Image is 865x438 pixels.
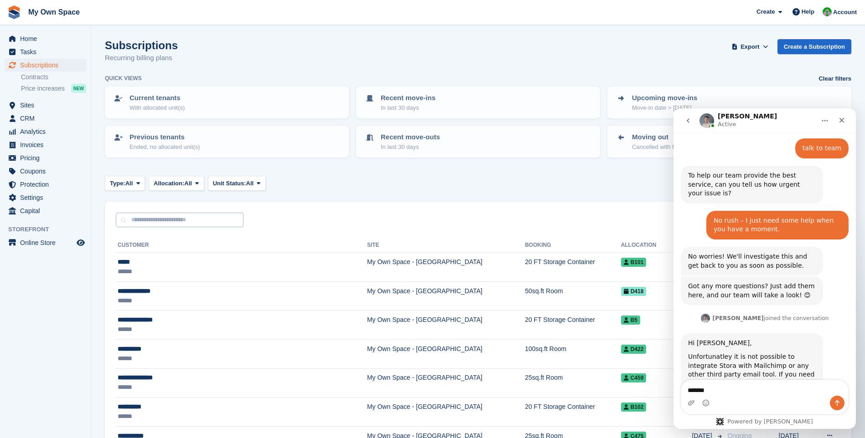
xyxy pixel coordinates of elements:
p: Ended, no allocated unit(s) [129,143,200,152]
p: Recent move-outs [381,132,440,143]
p: Moving out [632,132,714,143]
th: Site [367,238,525,253]
a: Previous tenants Ended, no allocated unit(s) [106,127,348,157]
a: menu [5,178,86,191]
a: menu [5,152,86,164]
td: My Own Space - [GEOGRAPHIC_DATA] [367,311,525,340]
h6: Quick views [105,74,142,82]
button: Emoji picker [29,291,36,298]
th: Booking [525,238,621,253]
p: Recent move-ins [381,93,435,103]
span: Online Store [20,236,75,249]
p: Move-in date > [DATE] [632,103,697,112]
span: All [184,179,192,188]
div: Unfortunatley it is not possible to integrate Stora with Mailchimp or any other third party email... [15,244,142,289]
a: Price increases NEW [21,83,86,93]
span: Export [741,42,759,51]
a: Recent move-outs In last 30 days [357,127,599,157]
h1: Subscriptions [105,39,178,51]
span: Analytics [20,125,75,138]
img: Paula Harris [823,7,832,16]
span: Allocation: [154,179,184,188]
p: Recurring billing plans [105,53,178,63]
div: Hi [PERSON_NAME],Unfortunatley it is not possible to integrate Stora with Mailchimp or any other ... [7,225,150,307]
td: My Own Space - [GEOGRAPHIC_DATA] [367,368,525,397]
a: menu [5,112,86,125]
p: Previous tenants [129,132,200,143]
p: Current tenants [129,93,185,103]
td: 25sq.ft Room [525,368,621,397]
a: menu [5,46,86,58]
span: Help [802,7,814,16]
th: Customer [116,238,367,253]
p: In last 30 days [381,143,440,152]
span: Subscriptions [20,59,75,71]
img: stora-icon-8386f47178a22dfd0bd8f6a31ec36ba5ce8667c1dd55bd0f319d3a0aa187defe.svg [7,5,21,19]
a: menu [5,99,86,112]
div: NEW [71,84,86,93]
a: menu [5,138,86,151]
a: Clear filters [818,74,851,83]
td: My Own Space - [GEOGRAPHIC_DATA] [367,339,525,368]
span: Sites [20,99,75,112]
span: B101 [621,258,647,267]
span: Storefront [8,225,91,234]
a: menu [5,236,86,249]
a: menu [5,32,86,45]
a: Create a Subscription [777,39,851,54]
span: Protection [20,178,75,191]
a: Moving out Cancelled with future move-out [608,127,850,157]
a: Contracts [21,73,86,81]
span: B102 [621,402,647,412]
td: 20 FT Storage Container [525,311,621,340]
p: In last 30 days [381,103,435,112]
span: D422 [621,345,647,354]
div: Bradley says… [7,225,175,327]
button: Send a message… [156,287,171,302]
span: C459 [621,373,647,382]
div: Hi [PERSON_NAME], [15,230,142,239]
a: Preview store [75,237,86,248]
span: Coupons [20,165,75,178]
a: Recent move-ins In last 30 days [357,87,599,117]
span: Home [20,32,75,45]
span: Price increases [21,84,65,93]
a: menu [5,165,86,178]
p: With allocated unit(s) [129,103,185,112]
iframe: Intercom live chat [673,108,856,429]
td: 50sq.ft Room [525,281,621,311]
span: Settings [20,191,75,204]
a: menu [5,191,86,204]
a: menu [5,125,86,138]
span: All [246,179,254,188]
p: Upcoming move-ins [632,93,697,103]
a: menu [5,59,86,71]
th: Allocation [621,238,692,253]
button: Upload attachment [14,291,21,298]
span: Create [756,7,775,16]
span: D418 [621,287,647,296]
span: Invoices [20,138,75,151]
td: 20 FT Storage Container [525,253,621,282]
span: All [125,179,133,188]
